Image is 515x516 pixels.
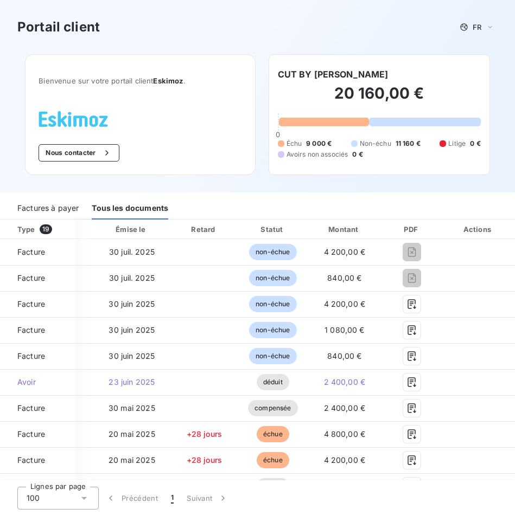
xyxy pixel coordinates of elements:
[241,224,304,235] div: Statut
[257,478,289,494] span: déduit
[249,296,296,312] span: non-échue
[109,325,155,334] span: 30 juin 2025
[9,377,67,388] span: Avoir
[287,139,302,149] span: Échu
[249,348,296,364] span: non-échue
[249,270,296,286] span: non-échue
[109,299,155,308] span: 30 juin 2025
[187,455,222,465] span: +28 jours
[9,403,67,414] span: Facture
[257,426,289,442] span: échue
[164,487,180,509] button: 1
[17,17,100,37] h3: Portail client
[9,325,67,336] span: Facture
[171,493,174,504] span: 1
[257,452,289,468] span: échue
[324,299,366,308] span: 4 200,00 €
[276,130,280,139] span: 0
[40,224,52,234] span: 19
[444,224,513,235] div: Actions
[324,455,366,465] span: 4 200,00 €
[287,150,348,159] span: Avoirs non associés
[306,139,332,149] span: 9 000 €
[99,487,164,509] button: Précédent
[109,351,155,360] span: 30 juin 2025
[109,455,155,465] span: 20 mai 2025
[278,83,481,114] h2: 20 160,00 €
[39,76,241,85] span: Bienvenue sur votre portail client .
[9,299,67,309] span: Facture
[324,429,366,438] span: 4 800,00 €
[384,224,439,235] div: PDF
[473,23,481,31] span: FR
[324,403,366,412] span: 2 400,00 €
[92,197,168,220] div: Tous les documents
[109,403,155,412] span: 30 mai 2025
[96,224,167,235] div: Émise le
[360,139,391,149] span: Non-échu
[327,273,361,282] span: 840,00 €
[9,247,67,257] span: Facture
[327,351,361,360] span: 840,00 €
[248,400,297,416] span: compensée
[9,351,67,362] span: Facture
[171,224,237,235] div: Retard
[11,224,74,235] div: Type
[278,68,389,81] h6: CUT BY [PERSON_NAME]
[39,144,119,162] button: Nous contacter
[249,322,296,338] span: non-échue
[9,429,67,440] span: Facture
[448,139,466,149] span: Litige
[153,76,183,85] span: Eskimoz
[17,197,79,220] div: Factures à payer
[249,244,296,260] span: non-échue
[39,111,108,127] img: Company logo
[352,150,363,159] span: 0 €
[396,139,421,149] span: 11 160 €
[109,273,155,282] span: 30 juil. 2025
[325,325,365,334] span: 1 080,00 €
[109,429,155,438] span: 20 mai 2025
[109,247,155,256] span: 30 juil. 2025
[109,377,155,386] span: 23 juin 2025
[27,493,40,504] span: 100
[324,247,366,256] span: 4 200,00 €
[324,377,366,386] span: 2 400,00 €
[9,455,67,466] span: Facture
[187,429,222,438] span: +28 jours
[9,273,67,283] span: Facture
[180,487,235,509] button: Suivant
[257,374,289,390] span: déduit
[470,139,480,149] span: 0 €
[309,224,380,235] div: Montant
